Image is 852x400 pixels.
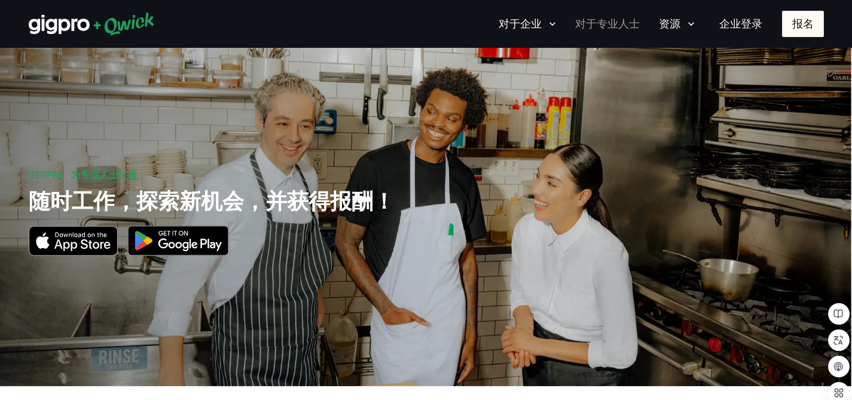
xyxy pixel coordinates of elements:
font: 企业登录 [719,17,762,31]
font: 随时工作，探索新机会，并获得报酬！ [29,185,395,215]
font: 报名 [792,17,814,31]
a: 对于专业人士 [570,13,645,34]
font: 对于企业 [499,17,542,31]
button: 报名 [782,11,824,36]
a: 企业登录 [709,11,772,36]
a: 在 App Store 下载 [29,246,118,258]
img: 在 Google Play 上获取 [120,218,236,263]
font: GIGPRO 为专业人士打造 [29,168,138,181]
button: 对于企业 [494,13,561,34]
button: 资源 [654,13,700,34]
font: 对于专业人士 [575,17,640,31]
font: 资源 [659,17,680,31]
